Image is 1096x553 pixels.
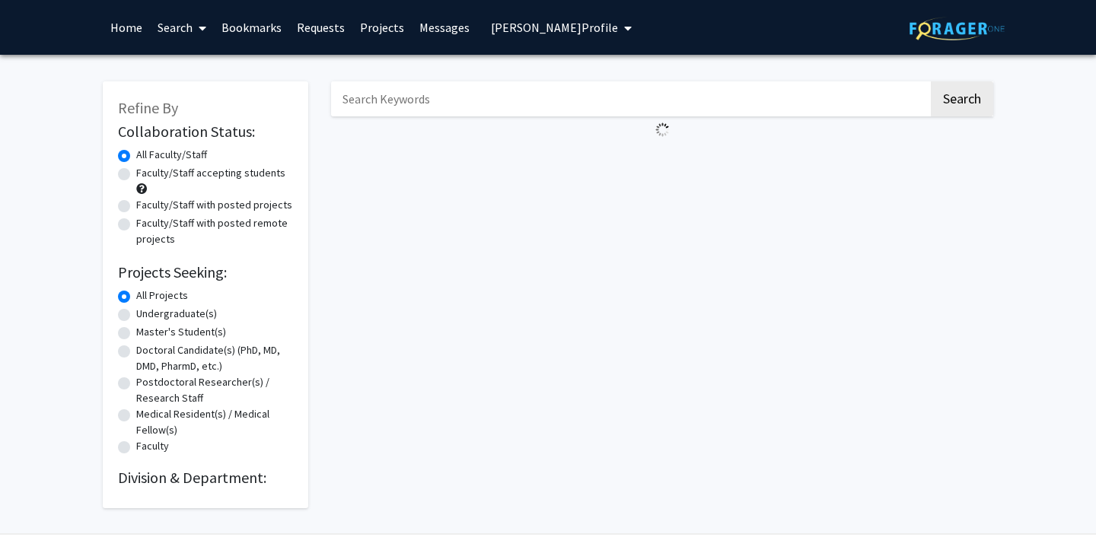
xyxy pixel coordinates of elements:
button: Search [931,81,993,116]
label: Postdoctoral Researcher(s) / Research Staff [136,374,293,406]
label: Master's Student(s) [136,324,226,340]
a: Requests [289,1,352,54]
label: All Projects [136,288,188,304]
h2: Collaboration Status: [118,122,293,141]
img: Loading [649,116,676,143]
label: Doctoral Candidate(s) (PhD, MD, DMD, PharmD, etc.) [136,342,293,374]
input: Search Keywords [331,81,929,116]
nav: Page navigation [331,143,993,178]
label: Medical Resident(s) / Medical Fellow(s) [136,406,293,438]
img: ForagerOne Logo [910,17,1005,40]
label: All Faculty/Staff [136,147,207,163]
a: Bookmarks [214,1,289,54]
label: Faculty/Staff with posted remote projects [136,215,293,247]
label: Faculty/Staff with posted projects [136,197,292,213]
h2: Division & Department: [118,469,293,487]
label: Undergraduate(s) [136,306,217,322]
label: Faculty/Staff accepting students [136,165,285,181]
a: Projects [352,1,412,54]
span: Refine By [118,98,178,117]
h2: Projects Seeking: [118,263,293,281]
span: [PERSON_NAME] Profile [491,20,618,35]
label: Faculty [136,438,169,454]
a: Search [150,1,214,54]
a: Home [103,1,150,54]
a: Messages [412,1,477,54]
